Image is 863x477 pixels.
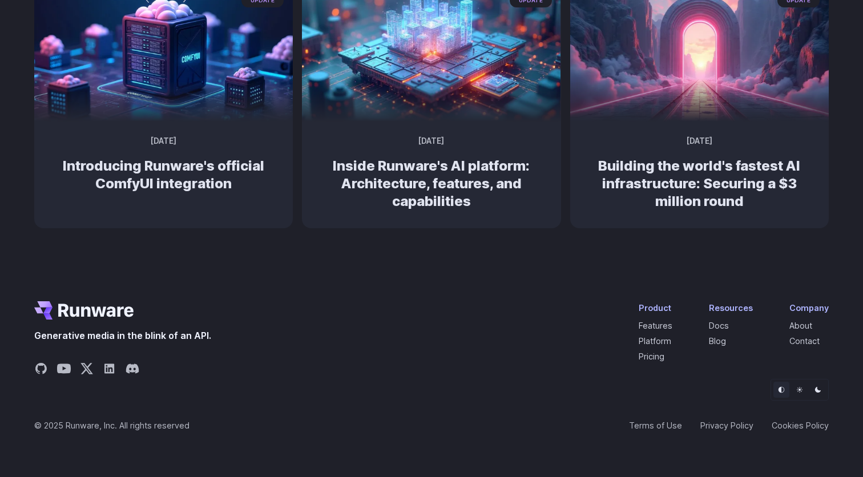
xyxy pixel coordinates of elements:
h2: Building the world's fastest AI infrastructure: Securing a $3 million round [588,157,810,211]
a: Privacy Policy [700,419,753,432]
a: Pricing [639,351,664,361]
a: A futuristic holographic city glowing blue and orange, emerging from a computer chip update [DATE... [302,112,560,228]
time: [DATE] [687,135,712,148]
div: Product [639,301,672,314]
h2: Introducing Runware's official ComfyUI integration [53,157,275,192]
time: [DATE] [418,135,444,148]
a: Blog [709,336,726,346]
h2: Inside Runware's AI platform: Architecture, features, and capabilities [320,157,542,211]
a: Features [639,321,672,330]
a: Contact [789,336,820,346]
a: Futuristic neon archway over a glowing path leading into a sunset update [DATE] Building the worl... [570,112,829,228]
a: Go to / [34,301,134,320]
ul: Theme selector [771,379,829,401]
a: Cookies Policy [772,419,829,432]
a: Platform [639,336,671,346]
button: Dark [810,382,826,398]
a: Share on X [80,362,94,379]
a: Share on Discord [126,362,139,379]
a: Futuristic server labeled 'COMFYUI' with glowing blue lights and a brain-like structure on top up... [34,112,293,211]
div: Company [789,301,829,314]
div: Resources [709,301,753,314]
time: [DATE] [151,135,176,148]
button: Default [773,382,789,398]
a: Docs [709,321,729,330]
a: Terms of Use [629,419,682,432]
span: Generative media in the blink of an API. [34,329,211,343]
a: About [789,321,812,330]
a: Share on YouTube [57,362,71,379]
button: Light [792,382,808,398]
a: Share on GitHub [34,362,48,379]
a: Share on LinkedIn [103,362,116,379]
span: © 2025 Runware, Inc. All rights reserved [34,419,189,432]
